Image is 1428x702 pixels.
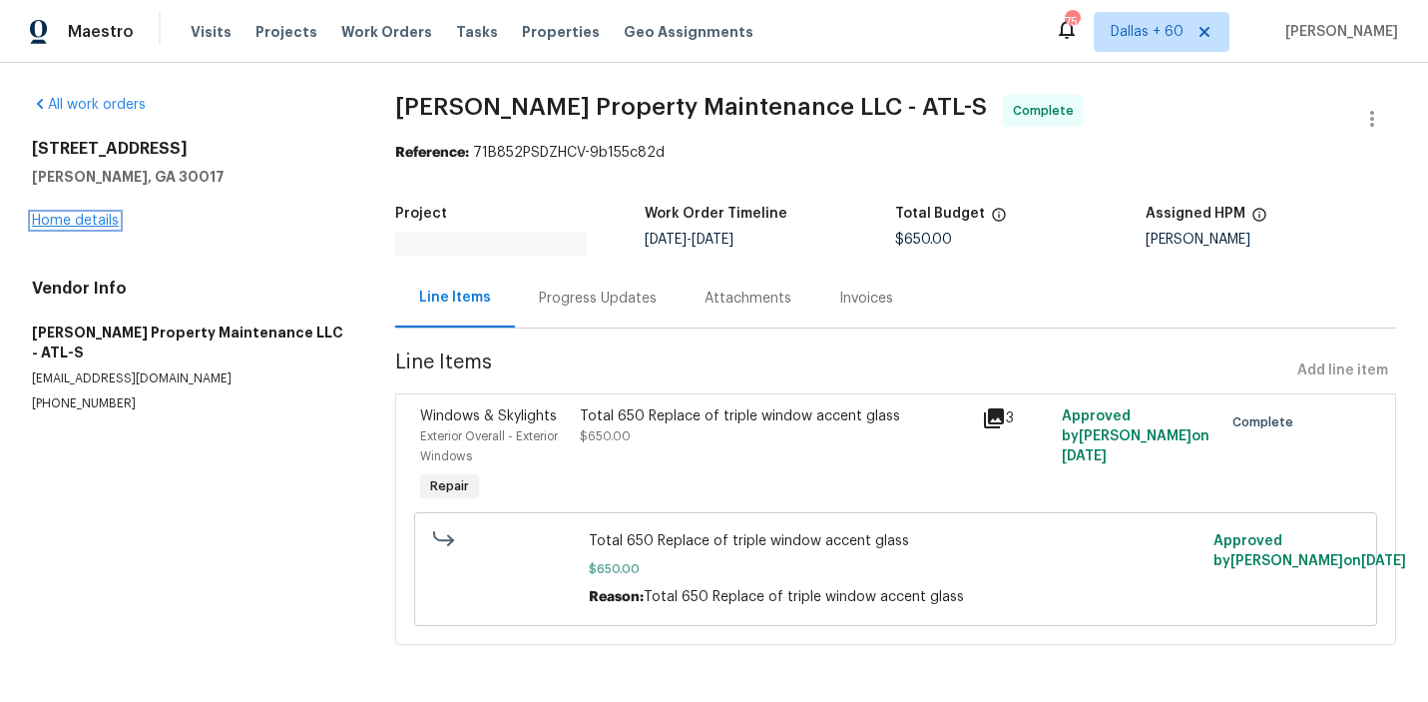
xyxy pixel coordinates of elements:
[32,323,347,362] h5: [PERSON_NAME] Property Maintenance LLC - ATL-S
[419,288,491,308] div: Line Items
[1361,554,1406,568] span: [DATE]
[589,531,1201,551] span: Total 650 Replace of triple window accent glass
[522,22,600,42] span: Properties
[645,233,733,247] span: -
[644,590,964,604] span: Total 650 Replace of triple window accent glass
[255,22,317,42] span: Projects
[420,430,558,462] span: Exterior Overall - Exterior Windows
[580,406,969,426] div: Total 650 Replace of triple window accent glass
[191,22,232,42] span: Visits
[420,409,557,423] span: Windows & Skylights
[1277,22,1398,42] span: [PERSON_NAME]
[456,25,498,39] span: Tasks
[692,233,733,247] span: [DATE]
[895,233,952,247] span: $650.00
[589,559,1201,579] span: $650.00
[1146,207,1245,221] h5: Assigned HPM
[395,207,447,221] h5: Project
[991,207,1007,233] span: The total cost of line items that have been proposed by Opendoor. This sum includes line items th...
[1232,412,1301,432] span: Complete
[395,146,469,160] b: Reference:
[624,22,753,42] span: Geo Assignments
[1062,409,1209,463] span: Approved by [PERSON_NAME] on
[32,98,146,112] a: All work orders
[839,289,893,309] div: Invoices
[395,352,1289,389] span: Line Items
[422,476,477,496] span: Repair
[32,139,347,159] h2: [STREET_ADDRESS]
[982,406,1050,430] div: 3
[705,289,791,309] div: Attachments
[32,214,119,228] a: Home details
[1146,233,1396,247] div: [PERSON_NAME]
[341,22,432,42] span: Work Orders
[539,289,657,309] div: Progress Updates
[68,22,134,42] span: Maestro
[895,207,985,221] h5: Total Budget
[32,167,347,187] h5: [PERSON_NAME], GA 30017
[1062,449,1107,463] span: [DATE]
[32,279,347,299] h4: Vendor Info
[645,207,787,221] h5: Work Order Timeline
[645,233,687,247] span: [DATE]
[395,143,1396,163] div: 71B852PSDZHCV-9b155c82d
[32,370,347,387] p: [EMAIL_ADDRESS][DOMAIN_NAME]
[1111,22,1184,42] span: Dallas + 60
[589,590,644,604] span: Reason:
[32,395,347,412] p: [PHONE_NUMBER]
[580,430,631,442] span: $650.00
[1013,101,1082,121] span: Complete
[1251,207,1267,233] span: The hpm assigned to this work order.
[1065,12,1079,32] div: 754
[395,95,987,119] span: [PERSON_NAME] Property Maintenance LLC - ATL-S
[1213,534,1406,568] span: Approved by [PERSON_NAME] on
